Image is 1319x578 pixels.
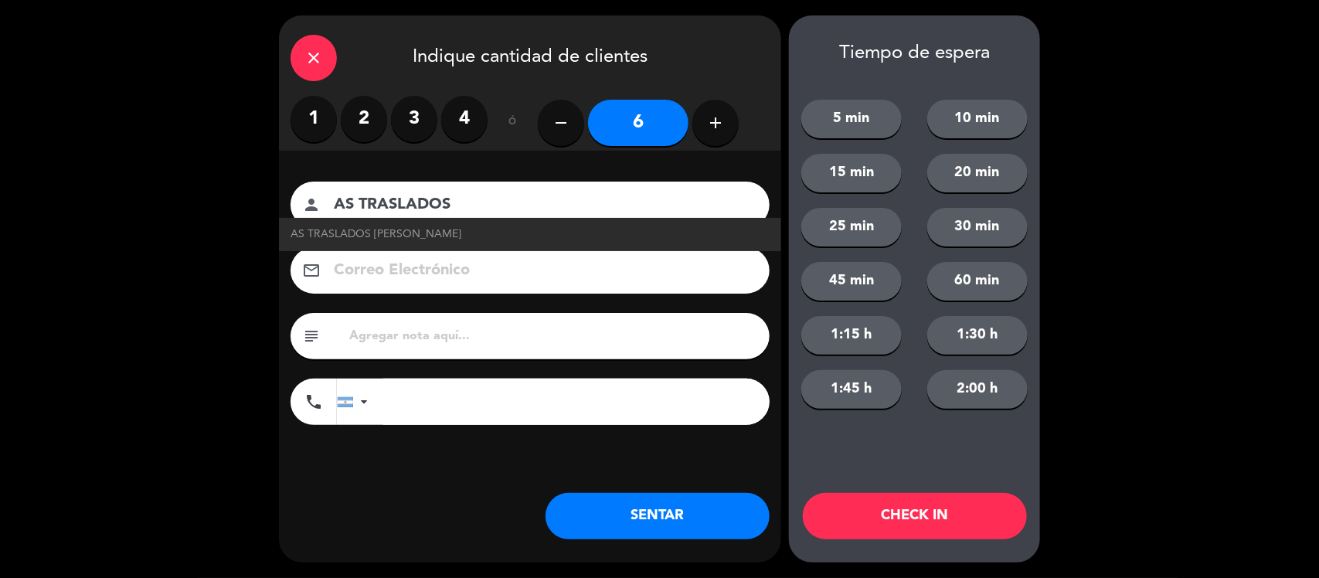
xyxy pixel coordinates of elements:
[538,100,584,146] button: remove
[803,493,1027,539] button: CHECK IN
[332,192,750,219] input: Nombre del cliente
[801,154,902,192] button: 15 min
[801,370,902,409] button: 1:45 h
[801,208,902,246] button: 25 min
[291,226,461,243] span: AS TRASLADOS [PERSON_NAME]
[488,96,538,150] div: ó
[279,15,781,96] div: Indique cantidad de clientes
[552,114,570,132] i: remove
[348,325,758,347] input: Agregar nota aquí...
[291,96,337,142] label: 1
[441,96,488,142] label: 4
[927,154,1028,192] button: 20 min
[391,96,437,142] label: 3
[801,262,902,301] button: 45 min
[706,114,725,132] i: add
[546,493,770,539] button: SENTAR
[927,316,1028,355] button: 1:30 h
[801,100,902,138] button: 5 min
[302,261,321,280] i: email
[927,370,1028,409] button: 2:00 h
[927,100,1028,138] button: 10 min
[302,195,321,214] i: person
[304,49,323,67] i: close
[332,257,750,284] input: Correo Electrónico
[692,100,739,146] button: add
[927,208,1028,246] button: 30 min
[341,96,387,142] label: 2
[801,316,902,355] button: 1:15 h
[927,262,1028,301] button: 60 min
[338,379,373,424] div: Argentina: +54
[304,393,323,411] i: phone
[302,327,321,345] i: subject
[789,42,1040,65] div: Tiempo de espera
